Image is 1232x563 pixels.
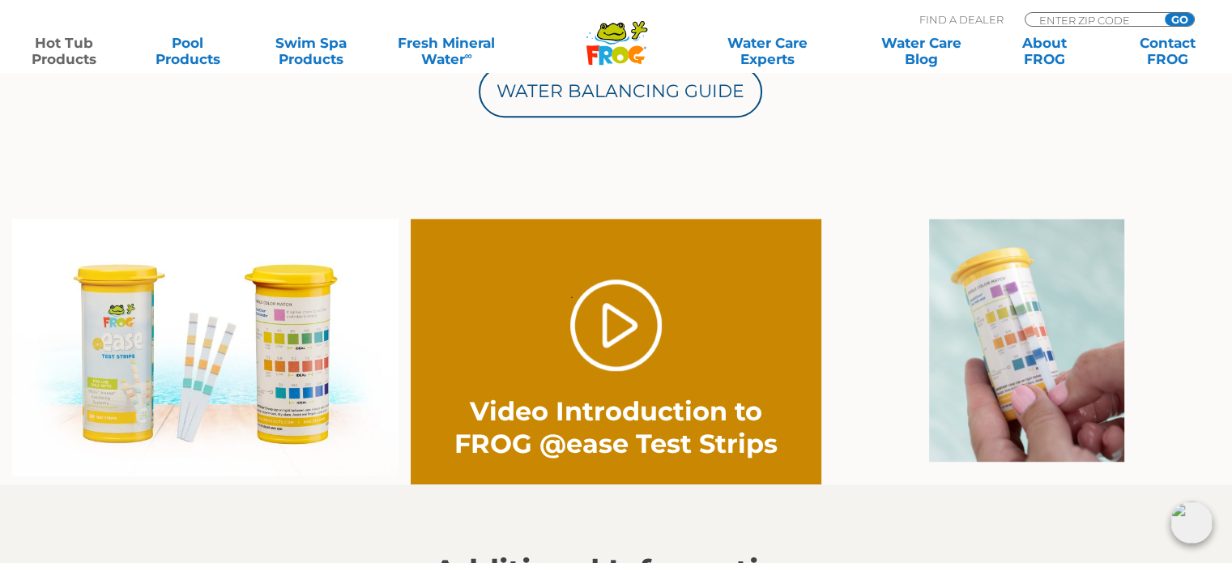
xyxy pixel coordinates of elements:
[479,66,762,117] a: Water Balancing Guide
[1165,13,1194,26] input: GO
[570,279,662,371] a: Play Video
[464,49,471,62] sup: ∞
[1038,13,1147,27] input: Zip Code Form
[139,35,235,67] a: PoolProducts
[919,12,1004,27] p: Find A Dealer
[689,35,846,67] a: Water CareExperts
[12,219,399,476] img: TestStripPoolside
[452,395,781,460] h2: Video Introduction to FROG @ease Test Strips
[1120,35,1216,67] a: ContactFROG
[1170,501,1213,544] img: openIcon
[873,35,969,67] a: Water CareBlog
[386,35,506,67] a: Fresh MineralWater∞
[996,35,1092,67] a: AboutFROG
[263,35,359,67] a: Swim SpaProducts
[16,35,112,67] a: Hot TubProducts
[929,219,1124,462] img: @easeTESTstrips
